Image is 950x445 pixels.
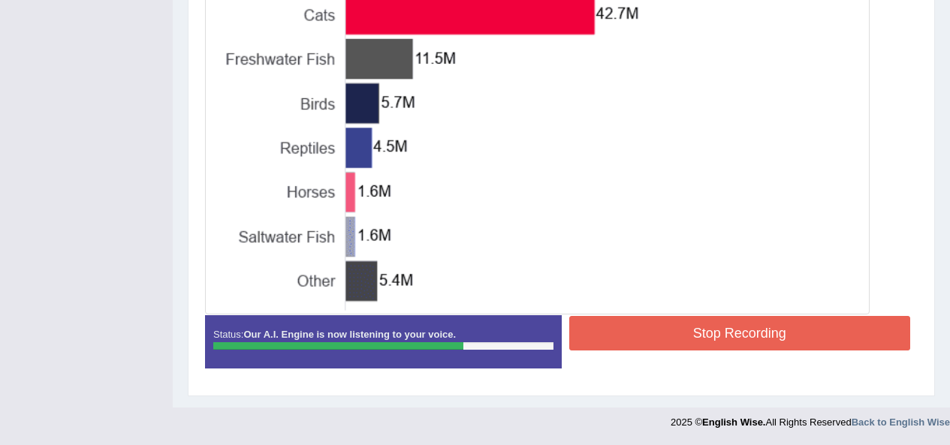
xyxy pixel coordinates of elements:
[243,329,456,340] strong: Our A.I. Engine is now listening to your voice.
[205,315,562,368] div: Status:
[702,416,765,428] strong: English Wise.
[852,416,950,428] a: Back to English Wise
[569,316,911,350] button: Stop Recording
[671,407,950,429] div: 2025 © All Rights Reserved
